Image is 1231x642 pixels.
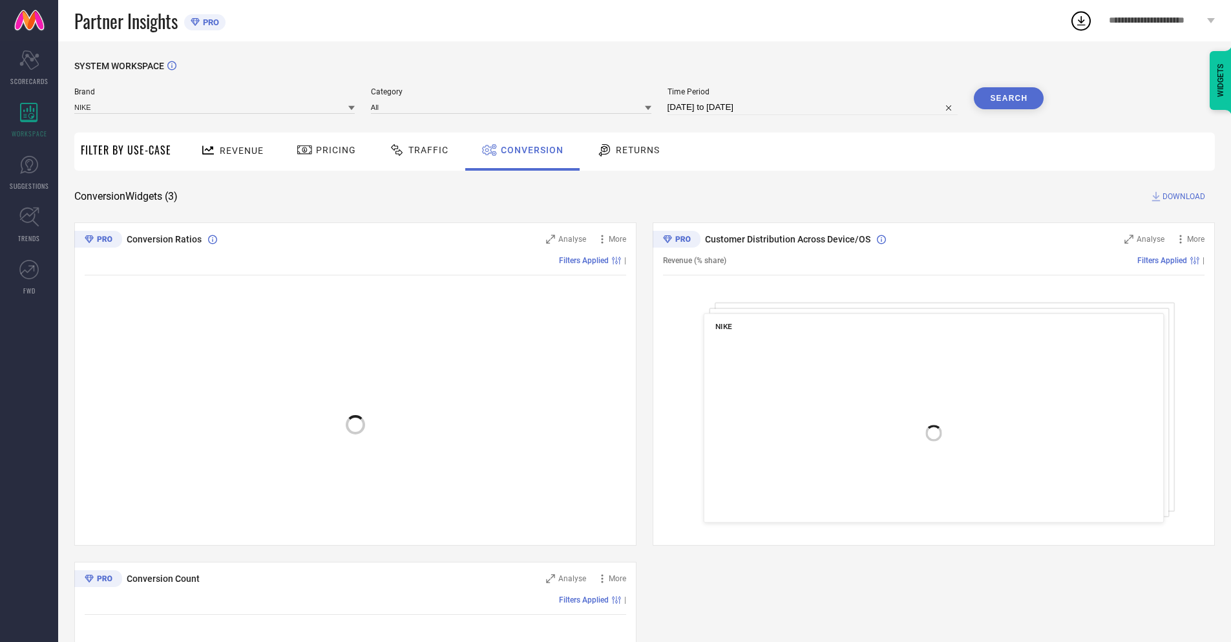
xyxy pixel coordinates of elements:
span: Customer Distribution Across Device/OS [705,234,870,244]
span: Conversion Count [127,573,200,584]
span: Conversion Ratios [127,234,202,244]
svg: Zoom [546,574,555,583]
span: Conversion Widgets ( 3 ) [74,190,178,203]
span: Analyse [558,235,586,244]
span: Filters Applied [1137,256,1187,265]
span: Brand [74,87,355,96]
div: Open download list [1069,9,1093,32]
button: Search [974,87,1044,109]
span: WORKSPACE [12,129,47,138]
div: Premium [74,570,122,590]
svg: Zoom [1124,235,1133,244]
span: Revenue (% share) [663,256,726,265]
input: Select time period [668,100,958,115]
span: SYSTEM WORKSPACE [74,61,164,71]
span: | [624,256,626,265]
span: Analyse [1137,235,1164,244]
span: More [609,574,626,583]
span: More [1187,235,1205,244]
span: SCORECARDS [10,76,48,86]
span: Filters Applied [559,595,609,605]
span: Filter By Use-Case [81,142,171,158]
span: Category [371,87,651,96]
span: Time Period [668,87,958,96]
span: | [624,595,626,605]
span: Filters Applied [559,256,609,265]
span: DOWNLOAD [1163,190,1205,203]
span: PRO [200,17,219,27]
svg: Zoom [546,235,555,244]
span: More [609,235,626,244]
span: FWD [23,286,36,295]
span: NIKE [715,322,732,331]
div: Premium [653,231,700,250]
span: Returns [616,145,660,155]
span: Analyse [558,574,586,583]
span: TRENDS [18,233,40,243]
span: SUGGESTIONS [10,181,49,191]
span: Revenue [220,145,264,156]
div: Premium [74,231,122,250]
span: | [1203,256,1205,265]
span: Conversion [501,145,563,155]
span: Pricing [316,145,356,155]
span: Partner Insights [74,8,178,34]
span: Traffic [408,145,448,155]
